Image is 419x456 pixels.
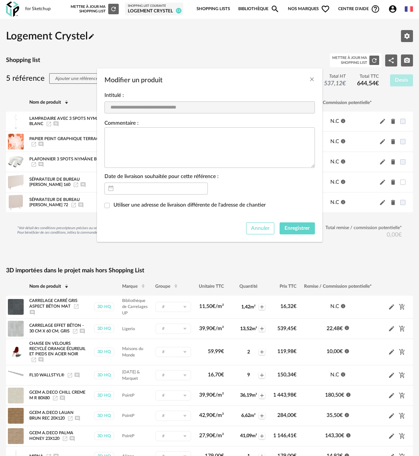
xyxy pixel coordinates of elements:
button: Close [309,76,315,84]
label: Intitulé : [104,93,124,100]
div: Utiliser une adresse de livraison différente de l'adresse de chantier [113,202,266,209]
span: Modifier un produit [104,77,163,84]
span: Enregistrer [284,226,310,231]
label: Commentaire : [104,121,139,127]
div: Modifier un produit [97,68,322,242]
button: Annuler [246,222,275,234]
label: Date de livraison souhaitée pour cette référence : [104,174,219,181]
span: Annuler [251,226,269,231]
button: Enregistrer [280,222,315,234]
